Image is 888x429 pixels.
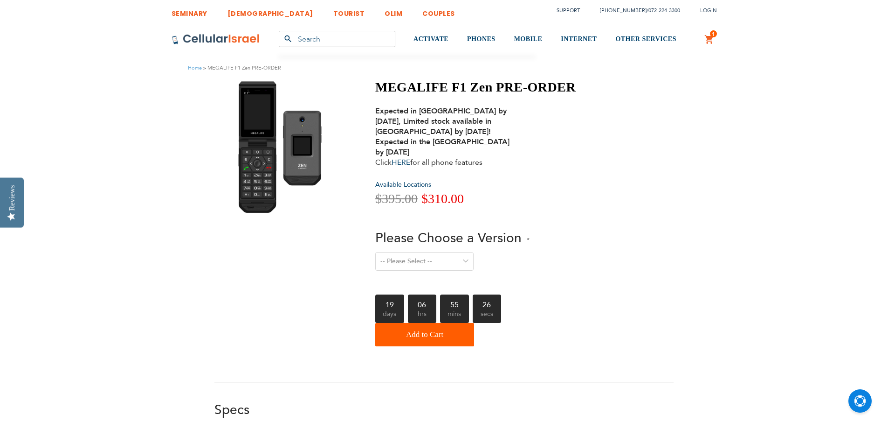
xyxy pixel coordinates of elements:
[514,35,543,42] span: MOBILE
[172,2,207,20] a: SEMINARY
[591,4,680,17] li: /
[648,7,680,14] a: 072-224-3300
[600,7,647,14] a: [PHONE_NUMBER]
[231,79,333,215] img: MEGALIFE F1 Zen PRE-ORDER
[375,106,520,168] div: Click for all phone features
[473,309,502,323] span: secs
[561,35,597,42] span: INTERNET
[375,191,418,206] span: $395.00
[413,35,448,42] span: ACTIVATE
[413,22,448,57] a: ACTIVATE
[473,295,502,309] b: 26
[375,323,474,346] button: Add to Cart
[375,106,509,157] strong: Expected in [GEOGRAPHIC_DATA] by [DATE], Limited stock available in [GEOGRAPHIC_DATA] by [DATE]! ...
[214,401,249,419] a: Specs
[375,229,522,247] span: Please Choose a Version
[375,180,431,189] a: Available Locations
[408,309,437,323] span: hrs
[375,295,404,309] b: 19
[514,22,543,57] a: MOBILE
[700,7,717,14] span: Login
[408,295,437,309] b: 06
[561,22,597,57] a: INTERNET
[615,22,676,57] a: OTHER SERVICES
[333,2,365,20] a: TOURIST
[392,157,410,168] a: HERE
[375,309,404,323] span: days
[467,35,496,42] span: PHONES
[422,2,455,20] a: COUPLES
[406,325,443,344] span: Add to Cart
[227,2,313,20] a: [DEMOGRAPHIC_DATA]
[8,185,16,211] div: Reviews
[467,22,496,57] a: PHONES
[440,295,469,309] b: 55
[188,64,202,71] a: Home
[172,34,260,45] img: Cellular Israel Logo
[385,2,402,20] a: OLIM
[421,191,464,206] span: $310.00
[440,309,469,323] span: mins
[375,79,576,95] h1: MEGALIFE F1 Zen PRE-ORDER
[704,34,715,45] a: 1
[712,30,715,38] span: 1
[279,31,395,47] input: Search
[557,7,580,14] a: Support
[615,35,676,42] span: OTHER SERVICES
[202,63,281,72] li: MEGALIFE F1 Zen PRE-ORDER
